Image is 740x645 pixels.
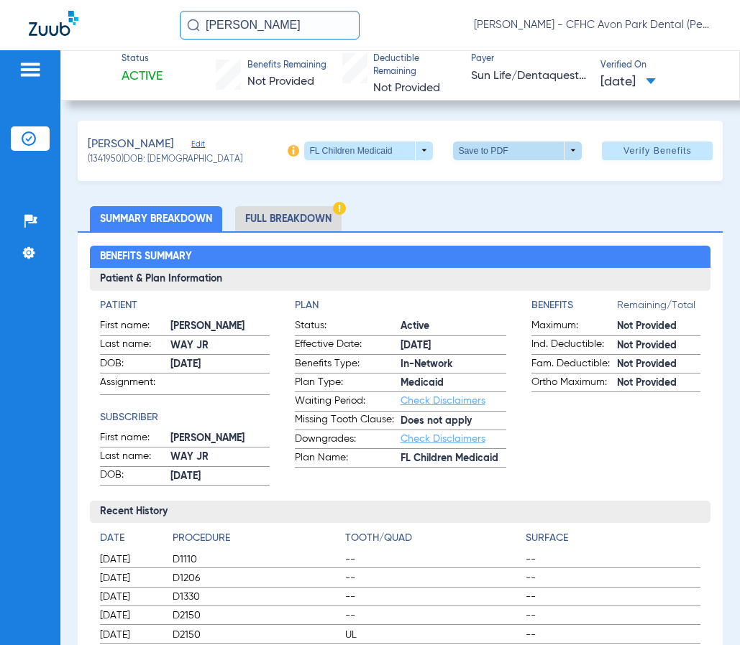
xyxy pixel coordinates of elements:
app-breakdown-title: Date [100,531,160,551]
h4: Date [100,531,160,546]
span: Maximum: [531,318,617,335]
h4: Subscriber [100,410,269,425]
span: Status: [295,318,401,335]
span: D1206 [173,571,340,585]
span: Downgrades: [295,432,401,449]
img: Zuub Logo [29,11,78,36]
span: Status [122,53,163,66]
span: -- [526,628,700,642]
div: Chat Widget [668,576,740,645]
span: Active [401,319,506,334]
span: WAY JR [170,338,269,353]
span: -- [526,571,700,585]
span: Ortho Maximum: [531,375,617,392]
span: -- [345,590,520,604]
h4: Surface [526,531,700,546]
h3: Patient & Plan Information [90,268,711,291]
span: Verified On [600,60,717,73]
span: Remaining/Total [617,298,700,318]
span: Fam. Deductible: [531,356,617,373]
span: [PERSON_NAME] [170,319,269,334]
span: DOB: [100,356,170,373]
span: Not Provided [617,338,700,353]
span: Benefits Remaining [247,60,326,73]
span: D1330 [173,590,340,604]
span: Active [122,68,163,85]
span: First name: [100,318,170,335]
span: Not Provided [617,376,700,391]
h4: Tooth/Quad [345,531,520,546]
app-breakdown-title: Tooth/Quad [345,531,520,551]
span: Edit [191,139,204,153]
span: In-Network [401,357,506,372]
span: [DATE] [100,571,160,585]
input: Search for patients [180,11,360,40]
span: Not Provided [373,83,440,94]
span: Effective Date: [295,337,401,354]
span: -- [345,608,520,623]
app-breakdown-title: Procedure [173,531,340,551]
span: D2150 [173,628,340,642]
span: [DATE] [100,608,160,623]
span: [PERSON_NAME] [88,136,174,154]
span: DOB: [100,468,170,485]
span: First name: [100,430,170,447]
a: Check Disclaimers [401,396,485,406]
button: Save to PDF [453,141,582,160]
span: Benefits Type: [295,356,401,373]
h4: Procedure [173,531,340,546]
span: Sun Life/Dentaquest - AI [471,68,588,85]
li: Summary Breakdown [90,206,222,231]
span: Not Provided [617,319,700,334]
h4: Patient [100,298,269,313]
span: D1110 [173,552,340,567]
span: Payer [471,53,588,66]
span: Ind. Deductible: [531,337,617,354]
span: Verify Benefits [623,145,692,157]
span: Waiting Period: [295,394,401,411]
span: -- [526,552,700,567]
span: -- [526,608,700,623]
li: Full Breakdown [235,206,342,231]
span: UL [345,628,520,642]
img: Search Icon [187,19,200,32]
span: FL Children Medicaid [401,451,506,466]
button: Verify Benefits [602,141,713,160]
span: Last name: [100,337,170,354]
span: Not Provided [617,357,700,372]
h4: Benefits [531,298,617,313]
span: Does not apply [401,414,506,429]
img: Hazard [333,202,346,215]
img: info-icon [288,145,299,157]
span: [DATE] [100,552,160,567]
span: Assignment: [100,375,170,394]
span: Missing Tooth Clause: [295,412,401,430]
a: Check Disclaimers [401,434,485,444]
h2: Benefits Summary [90,246,711,269]
span: [DATE] [401,338,506,353]
span: WAY JR [170,450,269,465]
span: Plan Type: [295,375,401,392]
span: [DATE] [600,73,656,91]
span: Deductible Remaining [373,53,458,78]
span: Plan Name: [295,450,401,468]
img: hamburger-icon [19,61,42,78]
span: [PERSON_NAME] - CFHC Avon Park Dental (Peds) [474,18,711,32]
span: [PERSON_NAME] [170,431,269,446]
button: FL Children Medicaid [304,141,433,160]
h4: Plan [295,298,506,313]
span: -- [526,590,700,604]
span: [DATE] [170,357,269,372]
span: Last name: [100,449,170,466]
h3: Recent History [90,501,711,524]
span: -- [345,552,520,567]
span: (1341950) DOB: [DEMOGRAPHIC_DATA] [88,154,242,167]
span: Medicaid [401,376,506,391]
app-breakdown-title: Benefits [531,298,617,318]
span: Not Provided [247,76,314,88]
span: [DATE] [100,628,160,642]
app-breakdown-title: Surface [526,531,700,551]
span: D2150 [173,608,340,623]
